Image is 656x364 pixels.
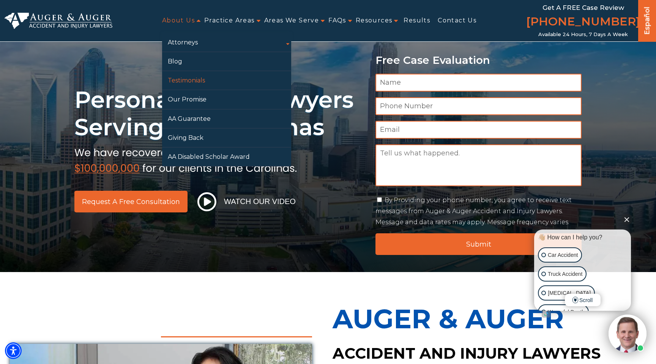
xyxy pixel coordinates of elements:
a: Our Promise [162,90,291,109]
input: Submit [375,233,582,255]
input: Email [375,121,582,139]
a: AA Disabled Scholar Award [162,147,291,166]
div: Accessibility Menu [5,342,22,359]
p: Free Case Evaluation [375,54,582,66]
a: Request a Free Consultation [74,191,188,212]
h2: Accident and Injury Lawyers [333,343,646,364]
a: Blog [162,52,291,71]
input: Phone Number [375,97,582,115]
span: Request a Free Consultation [82,198,180,205]
a: Areas We Serve [264,12,319,29]
a: Testimonials [162,71,291,90]
a: Giving Back [162,128,291,147]
span: Get a FREE Case Review [542,4,624,11]
button: Watch Our Video [195,192,298,212]
a: Attorneys [162,33,291,52]
input: Name [375,74,582,92]
p: Car Accident [548,250,578,260]
a: FAQs [328,12,346,29]
span: Available 24 Hours, 7 Days a Week [538,32,628,38]
button: Close Intaker Chat Widget [621,214,632,225]
a: Resources [356,12,393,29]
a: Contact Us [438,12,476,29]
img: Auger & Auger Accident and Injury Lawyers Logo [5,13,112,29]
a: Results [404,12,430,29]
a: Practice Areas [204,12,255,29]
img: sub text [74,145,297,174]
p: Wrongful Death [548,307,585,317]
p: Truck Accident [548,269,582,279]
img: Intaker widget Avatar [609,315,647,353]
p: [MEDICAL_DATA] [548,288,591,298]
p: Auger & Auger [333,295,646,343]
label: By Providing your phone number, you agree to receive text messages from Auger & Auger Accident an... [375,196,572,226]
a: [PHONE_NUMBER] [526,13,640,32]
a: Open intaker chat [542,311,550,318]
div: 👋🏼 How can I help you? [536,233,629,242]
a: About Us [162,12,195,29]
h1: Personal Injury Lawyers Serving the Carolinas [74,86,366,141]
span: Scroll [565,294,601,306]
a: AA Guarantee [162,109,291,128]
